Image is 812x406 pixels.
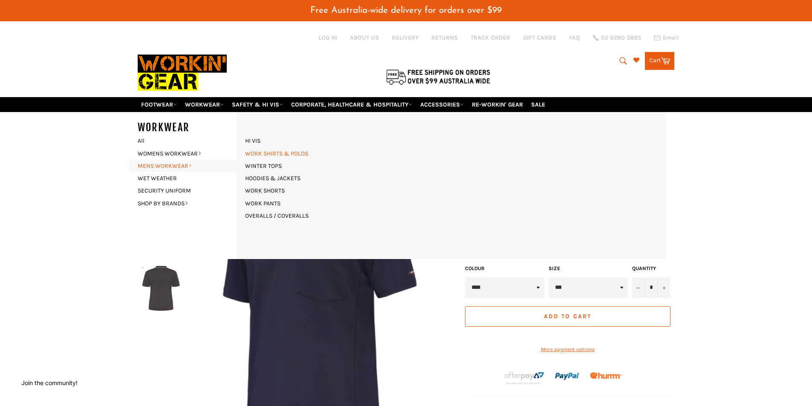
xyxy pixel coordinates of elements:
[133,172,237,184] a: WET WEATHER
[601,35,641,41] span: 02 6280 5885
[288,97,416,112] a: CORPORATE, HEALTHCARE & HOSPITALITY
[138,49,227,97] img: Workin Gear leaders in Workwear, Safety Boots, PPE, Uniforms. Australia's No.1 in Workwear
[133,135,245,147] a: All
[385,68,491,86] img: Flat $9.95 shipping Australia wide
[645,52,674,70] a: Cart
[133,184,237,197] a: SECURITY UNIFORM
[133,147,237,160] a: WOMENS WORKWEAR
[350,34,379,42] a: ABOUT US
[228,97,286,112] a: SAFETY & HI VIS
[590,372,621,379] img: Humm_core_logo_RGB-01_300x60px_small_195d8312-4386-4de7-b182-0ef9b6303a37.png
[133,197,237,210] a: SHOP BY BRANDS
[138,121,245,135] h5: WORKWEAR
[241,172,305,184] a: HOODIES & JACKETS
[392,34,419,42] a: DELIVERY
[133,160,237,172] a: MENS WORKWEAR
[523,34,556,42] a: GIFT CARDS
[468,97,526,112] a: RE-WORKIN' GEAR
[182,97,227,112] a: WORKWEAR
[241,160,286,172] a: WINTER TOPS
[528,97,549,112] a: SALE
[555,364,580,389] img: paypal.png
[632,277,645,298] button: Reduce item quantity by one
[431,34,458,42] a: RETURNS
[237,112,666,259] div: MENS WORKWEAR
[138,97,180,112] a: FOOTWEAR
[465,306,670,327] button: Add to Cart
[549,265,628,272] label: Size
[21,379,78,386] button: Join the community!
[465,346,670,353] a: More payment options
[544,313,591,320] span: Add to Cart
[417,97,467,112] a: ACCESSORIES
[654,35,679,41] a: Email
[503,371,545,385] img: Afterpay-Logo-on-dark-bg_large.png
[569,34,580,42] a: FAQ
[471,34,510,42] a: TRACK ORDER
[318,34,337,41] a: Log in
[142,265,181,311] img: Workin Gear King Gee Work Cool Hyperfreeze Polo S/S
[241,135,265,147] a: HI VIS
[632,265,670,272] label: Quantity
[241,184,289,197] a: WORK SHORTS
[465,265,544,272] label: colour
[663,35,679,41] span: Email
[241,147,312,160] a: WORK SHIRTS & POLOS
[310,6,502,15] span: Free Australia-wide delivery for orders over $99
[241,210,313,222] a: OVERALLS / COVERALLS
[593,35,641,41] a: 02 6280 5885
[241,197,285,210] a: WORK PANTS
[658,277,670,298] button: Increase item quantity by one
